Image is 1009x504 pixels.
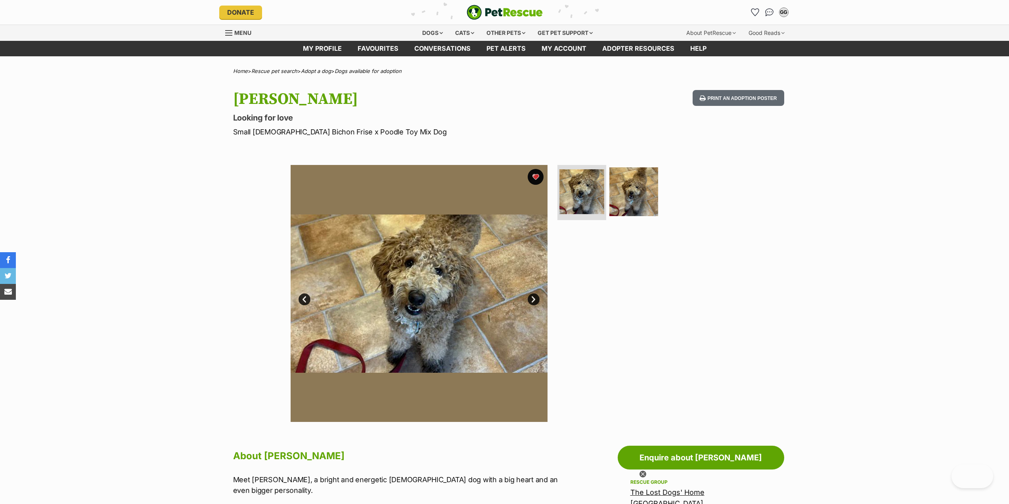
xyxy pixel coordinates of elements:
[594,41,682,56] a: Adopter resources
[559,169,604,214] img: Photo of Bailey
[295,41,350,56] a: My profile
[406,41,479,56] a: conversations
[233,126,569,137] p: Small [DEMOGRAPHIC_DATA] Bichon Frise x Poodle Toy Mix Dog
[233,447,561,465] h2: About [PERSON_NAME]
[233,474,561,496] p: Meet [PERSON_NAME], a bright and energetic [DEMOGRAPHIC_DATA] dog with a big heart and an even bi...
[765,8,774,16] img: chat-41dd97257d64d25036548639549fe6c8038ab92f7586957e7f3b1b290dea8141.svg
[763,6,776,19] a: Conversations
[777,6,790,19] button: My account
[219,6,262,19] a: Donate
[528,293,540,305] a: Next
[233,68,248,74] a: Home
[749,6,790,19] ul: Account quick links
[743,25,790,41] div: Good Reads
[350,41,406,56] a: Favourites
[618,446,784,470] a: Enquire about [PERSON_NAME]
[481,25,531,41] div: Other pets
[417,25,448,41] div: Dogs
[233,112,569,123] p: Looking for love
[467,5,543,20] img: logo-e224e6f780fb5917bec1dbf3a21bbac754714ae5b6737aabdf751b685950b380.svg
[780,8,788,16] div: GG
[335,68,402,74] a: Dogs available for adoption
[952,464,993,488] iframe: Help Scout Beacon - Open
[682,41,714,56] a: Help
[681,25,741,41] div: About PetRescue
[630,479,772,485] div: Rescue group
[450,25,480,41] div: Cats
[233,90,569,108] h1: [PERSON_NAME]
[225,25,257,39] a: Menu
[291,165,548,422] img: Photo of Bailey
[534,41,594,56] a: My account
[609,167,658,216] img: Photo of Bailey
[234,29,251,36] span: Menu
[299,293,310,305] a: Prev
[213,68,796,74] div: > > >
[693,90,784,106] button: Print an adoption poster
[467,5,543,20] a: PetRescue
[301,68,331,74] a: Adopt a dog
[251,68,297,74] a: Rescue pet search
[749,6,762,19] a: Favourites
[528,169,544,185] button: favourite
[532,25,598,41] div: Get pet support
[479,41,534,56] a: Pet alerts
